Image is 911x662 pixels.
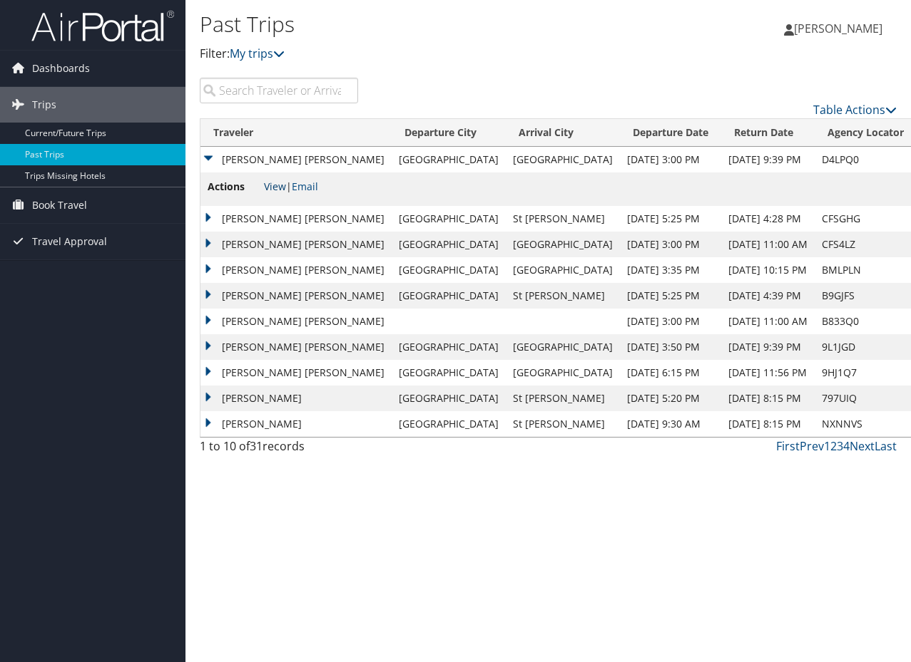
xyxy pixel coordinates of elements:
td: [DATE] 5:25 PM [620,206,721,232]
img: airportal-logo.png [31,9,174,43]
td: [GEOGRAPHIC_DATA] [392,257,506,283]
td: [PERSON_NAME] [PERSON_NAME] [200,232,392,257]
span: Travel Approval [32,224,107,259]
td: [GEOGRAPHIC_DATA] [506,257,620,283]
span: | [264,180,318,193]
td: [DATE] 9:39 PM [721,334,815,360]
td: [DATE] 9:39 PM [721,147,815,172]
td: [GEOGRAPHIC_DATA] [506,334,620,360]
a: Last [875,438,897,454]
a: My trips [230,46,285,61]
td: [GEOGRAPHIC_DATA] [506,232,620,257]
span: Actions [208,179,261,195]
a: 2 [830,438,837,454]
td: [PERSON_NAME] [PERSON_NAME] [200,283,392,309]
td: [DATE] 11:56 PM [721,360,815,386]
input: Search Traveler or Arrival City [200,78,358,103]
h1: Past Trips [200,9,664,39]
a: 4 [843,438,850,454]
th: Departure City: activate to sort column ascending [392,119,506,147]
td: [DATE] 9:30 AM [620,411,721,437]
td: [PERSON_NAME] [PERSON_NAME] [200,309,392,334]
td: [GEOGRAPHIC_DATA] [392,386,506,411]
td: [GEOGRAPHIC_DATA] [392,360,506,386]
th: Arrival City: activate to sort column ascending [506,119,620,147]
td: [PERSON_NAME] [PERSON_NAME] [200,147,392,172]
span: [PERSON_NAME] [794,21,882,36]
td: [GEOGRAPHIC_DATA] [392,232,506,257]
td: [PERSON_NAME] [200,411,392,437]
td: [DATE] 8:15 PM [721,386,815,411]
td: [GEOGRAPHIC_DATA] [392,147,506,172]
span: 31 [250,438,263,454]
td: [PERSON_NAME] [PERSON_NAME] [200,206,392,232]
td: St [PERSON_NAME] [506,411,620,437]
a: 1 [824,438,830,454]
a: 3 [837,438,843,454]
td: [DATE] 6:15 PM [620,360,721,386]
td: [PERSON_NAME] [PERSON_NAME] [200,334,392,360]
span: Dashboards [32,51,90,86]
td: St [PERSON_NAME] [506,386,620,411]
a: [PERSON_NAME] [784,7,897,50]
td: [DATE] 11:00 AM [721,232,815,257]
div: 1 to 10 of records [200,438,358,462]
a: Prev [800,438,824,454]
td: [DATE] 3:00 PM [620,232,721,257]
td: [GEOGRAPHIC_DATA] [392,283,506,309]
td: [DATE] 11:00 AM [721,309,815,334]
span: Book Travel [32,187,87,223]
p: Filter: [200,45,664,63]
td: [DATE] 3:35 PM [620,257,721,283]
td: [PERSON_NAME] [PERSON_NAME] [200,360,392,386]
td: [DATE] 4:28 PM [721,206,815,232]
td: [PERSON_NAME] [PERSON_NAME] [200,257,392,283]
td: [DATE] 10:15 PM [721,257,815,283]
span: Trips [32,87,56,123]
td: [GEOGRAPHIC_DATA] [392,411,506,437]
th: Departure Date: activate to sort column ascending [620,119,721,147]
td: St [PERSON_NAME] [506,283,620,309]
a: Next [850,438,875,454]
td: [DATE] 3:00 PM [620,147,721,172]
a: Table Actions [813,102,897,118]
td: [DATE] 3:50 PM [620,334,721,360]
td: [PERSON_NAME] [200,386,392,411]
td: St [PERSON_NAME] [506,206,620,232]
td: [GEOGRAPHIC_DATA] [506,360,620,386]
td: [DATE] 8:15 PM [721,411,815,437]
th: Traveler: activate to sort column ascending [200,119,392,147]
td: [GEOGRAPHIC_DATA] [392,206,506,232]
a: First [776,438,800,454]
td: [GEOGRAPHIC_DATA] [392,334,506,360]
td: [DATE] 5:25 PM [620,283,721,309]
a: Email [292,180,318,193]
td: [DATE] 5:20 PM [620,386,721,411]
td: [DATE] 4:39 PM [721,283,815,309]
th: Return Date: activate to sort column ascending [721,119,815,147]
td: [GEOGRAPHIC_DATA] [506,147,620,172]
a: View [264,180,286,193]
td: [DATE] 3:00 PM [620,309,721,334]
